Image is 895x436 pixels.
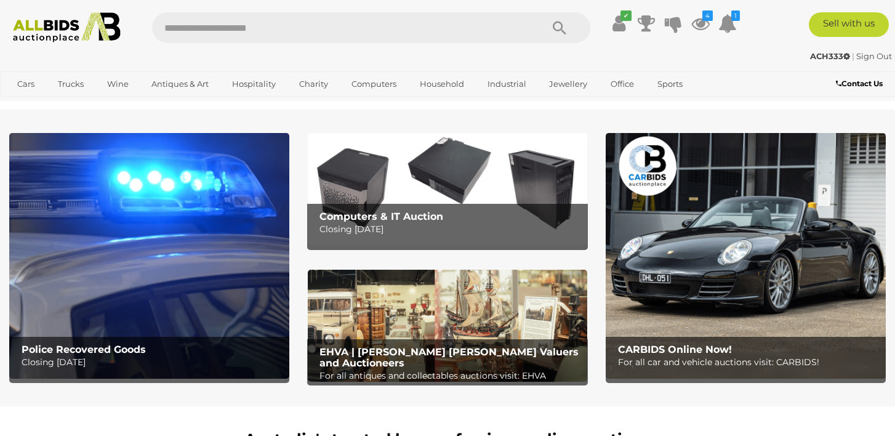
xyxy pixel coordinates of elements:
i: 4 [702,10,713,21]
a: Household [412,74,472,94]
a: [GEOGRAPHIC_DATA] [9,94,113,115]
strong: ACH333 [810,51,850,61]
a: Hospitality [224,74,284,94]
a: 4 [691,12,710,34]
a: ACH333 [810,51,852,61]
b: Police Recovered Goods [22,344,146,355]
a: Cars [9,74,42,94]
p: Closing [DATE] [22,355,284,370]
img: Allbids.com.au [7,12,127,42]
p: Closing [DATE] [319,222,582,237]
a: Wine [99,74,137,94]
b: Contact Us [836,79,883,88]
a: Sports [649,74,691,94]
a: Charity [291,74,336,94]
a: Jewellery [541,74,595,94]
b: CARBIDS Online Now! [618,344,732,355]
a: Trucks [50,74,92,94]
i: 1 [731,10,740,21]
a: Antiques & Art [143,74,217,94]
a: ✔ [610,12,628,34]
img: CARBIDS Online Now! [606,133,886,378]
a: Police Recovered Goods Police Recovered Goods Closing [DATE] [9,133,289,378]
a: Contact Us [836,77,886,91]
img: Computers & IT Auction [308,133,588,245]
a: Office [603,74,642,94]
a: CARBIDS Online Now! CARBIDS Online Now! For all car and vehicle auctions visit: CARBIDS! [606,133,886,378]
a: Sign Out [856,51,892,61]
img: EHVA | Evans Hastings Valuers and Auctioneers [308,270,588,382]
a: EHVA | Evans Hastings Valuers and Auctioneers EHVA | [PERSON_NAME] [PERSON_NAME] Valuers and Auct... [308,270,588,382]
p: For all antiques and collectables auctions visit: EHVA [319,368,582,384]
button: Search [529,12,590,43]
i: ✔ [620,10,632,21]
a: Industrial [480,74,534,94]
p: For all car and vehicle auctions visit: CARBIDS! [618,355,880,370]
img: Police Recovered Goods [9,133,289,378]
b: EHVA | [PERSON_NAME] [PERSON_NAME] Valuers and Auctioneers [319,346,579,369]
b: Computers & IT Auction [319,211,443,222]
a: Computers & IT Auction Computers & IT Auction Closing [DATE] [308,133,588,245]
a: Computers [343,74,404,94]
a: 1 [718,12,737,34]
a: Sell with us [809,12,889,37]
span: | [852,51,854,61]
